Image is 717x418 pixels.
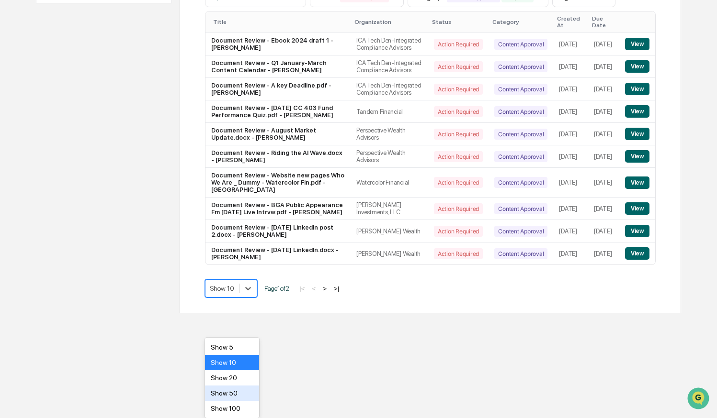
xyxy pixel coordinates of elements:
[553,145,588,168] td: [DATE]
[553,123,588,145] td: [DATE]
[19,139,60,148] span: Data Lookup
[434,84,483,95] div: Action Required
[205,242,351,264] td: Document Review - [DATE] LinkedIn.docx - [PERSON_NAME]
[625,60,649,73] button: View
[494,248,547,259] div: Content Approval
[351,33,428,55] td: ICA Tech Den-Integrated Compliance Advisors
[205,198,351,220] td: Document Review - BGA Public Appearance Fm [DATE] Live Intrvw.pdf - [PERSON_NAME]
[625,83,649,95] button: View
[351,55,428,78] td: ICA Tech Den-Integrated Compliance Advisors
[10,73,27,90] img: 1746055101610-c473b297-6a78-478c-a979-82029cc54cd1
[205,123,351,145] td: Document Review - August Market Update.docx - [PERSON_NAME]
[494,129,547,140] div: Content Approval
[588,55,619,78] td: [DATE]
[351,78,428,100] td: ICA Tech Den-Integrated Compliance Advisors
[588,242,619,264] td: [DATE]
[588,220,619,242] td: [DATE]
[205,33,351,55] td: Document Review - Ebook 2024 draft 1 - [PERSON_NAME]
[19,121,62,130] span: Preclearance
[557,15,584,29] div: Created At
[553,33,588,55] td: [DATE]
[553,220,588,242] td: [DATE]
[163,76,174,88] button: Start new chat
[205,355,259,370] div: Show 10
[434,226,483,237] div: Action Required
[588,198,619,220] td: [DATE]
[494,151,547,162] div: Content Approval
[33,73,157,83] div: Start new chat
[553,198,588,220] td: [DATE]
[205,100,351,123] td: Document Review - [DATE] CC 403 Fund Performance Quiz.pdf - [PERSON_NAME]
[264,285,289,292] span: Page 1 of 2
[205,370,259,385] div: Show 20
[205,340,259,355] div: Show 5
[69,121,77,129] div: 🗄️
[95,162,116,169] span: Pylon
[6,117,66,134] a: 🖐️Preclearance
[205,55,351,78] td: Document Review - Q1 January-March Content Calendar - [PERSON_NAME]
[492,19,549,25] div: Category
[494,106,547,117] div: Content Approval
[66,117,123,134] a: 🗄️Attestations
[434,129,483,140] div: Action Required
[494,226,547,237] div: Content Approval
[205,168,351,198] td: Document Review - Website new pages Who We Are _ Dummy - Watercolor Fin.pdf - [GEOGRAPHIC_DATA]
[434,248,483,259] div: Action Required
[553,55,588,78] td: [DATE]
[625,247,649,260] button: View
[625,105,649,118] button: View
[625,38,649,50] button: View
[205,385,259,401] div: Show 50
[205,220,351,242] td: Document Review - [DATE] LinkedIn post 2.docx - [PERSON_NAME]
[625,202,649,215] button: View
[354,19,424,25] div: Organization
[686,386,712,412] iframe: Open customer support
[296,285,307,293] button: |<
[432,19,485,25] div: Status
[351,168,428,198] td: Watercolor Financial
[33,83,121,90] div: We're available if you need us!
[10,121,17,129] div: 🖐️
[553,100,588,123] td: [DATE]
[434,61,483,72] div: Action Required
[588,145,619,168] td: [DATE]
[553,78,588,100] td: [DATE]
[434,177,483,188] div: Action Required
[553,242,588,264] td: [DATE]
[625,150,649,163] button: View
[205,401,259,416] div: Show 100
[625,128,649,140] button: View
[434,203,483,214] div: Action Required
[494,61,547,72] div: Content Approval
[351,145,428,168] td: Perspective Wealth Advisors
[588,100,619,123] td: [DATE]
[625,225,649,237] button: View
[588,168,619,198] td: [DATE]
[494,84,547,95] div: Content Approval
[494,203,547,214] div: Content Approval
[6,135,64,152] a: 🔎Data Lookup
[351,220,428,242] td: [PERSON_NAME] Wealth
[351,100,428,123] td: Tandem Financial
[205,145,351,168] td: Document Review - Riding the AI Wave.docx - [PERSON_NAME]
[434,151,483,162] div: Action Required
[309,285,319,293] button: <
[494,177,547,188] div: Content Approval
[68,162,116,169] a: Powered byPylon
[588,123,619,145] td: [DATE]
[79,121,119,130] span: Attestations
[320,285,330,293] button: >
[434,39,483,50] div: Action Required
[588,33,619,55] td: [DATE]
[351,123,428,145] td: Perspective Wealth Advisors
[592,15,615,29] div: Due Date
[205,78,351,100] td: Document Review - A key Deadline.pdf - [PERSON_NAME]
[553,168,588,198] td: [DATE]
[213,19,347,25] div: Title
[588,78,619,100] td: [DATE]
[351,198,428,220] td: [PERSON_NAME] Investments, LLC
[10,20,174,35] p: How can we help?
[10,140,17,147] div: 🔎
